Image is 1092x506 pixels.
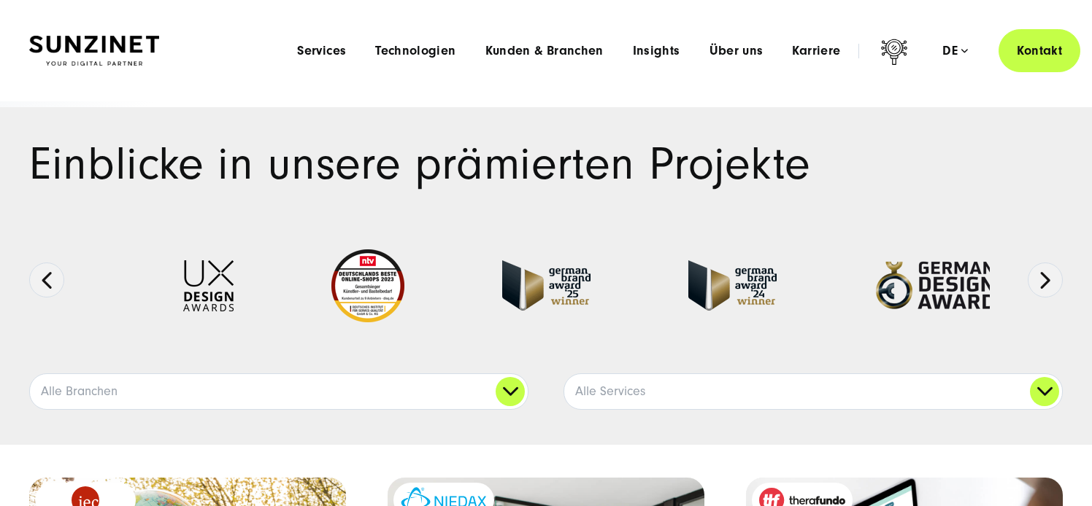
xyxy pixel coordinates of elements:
a: Alle Services [564,374,1062,409]
h1: Einblicke in unsere prämierten Projekte [29,142,1063,187]
a: Über uns [710,44,764,58]
a: Insights [633,44,680,58]
a: Kontakt [999,29,1080,72]
button: Previous [29,262,64,297]
img: Deutschlands beste Online Shops 2023 - boesner - Kunde - SUNZINET [331,249,404,322]
img: German Brand Award winner 2025 - Full Service Digital Agentur SUNZINET [502,260,591,311]
img: SUNZINET Full Service Digital Agentur [29,36,159,66]
a: Alle Branchen [30,374,528,409]
img: German-Design-Award - fullservice digital agentur SUNZINET [874,260,995,311]
img: German-Brand-Award - fullservice digital agentur SUNZINET [688,260,777,311]
a: Technologien [375,44,455,58]
a: Karriere [792,44,840,58]
button: Next [1028,262,1063,297]
a: Services [297,44,346,58]
a: Kunden & Branchen [485,44,604,58]
div: de [942,44,968,58]
img: UX-Design-Awards - fullservice digital agentur SUNZINET [183,260,234,311]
